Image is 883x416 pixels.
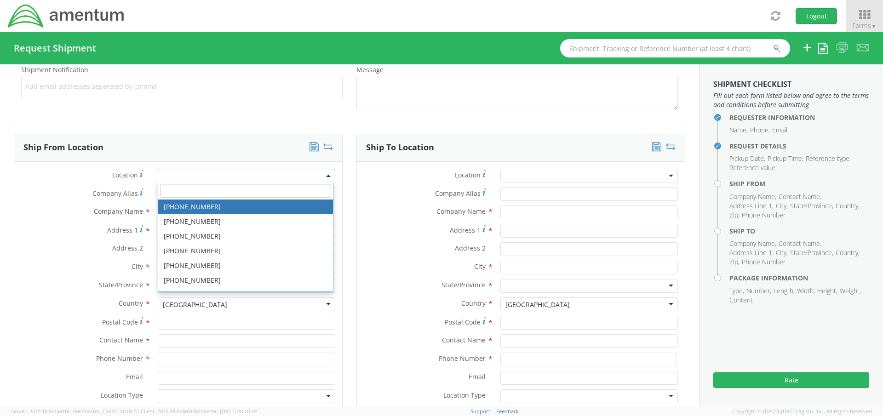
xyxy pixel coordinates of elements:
span: Company Alias [92,189,138,198]
img: dyn-intl-logo-049831509241104b2a82.png [7,3,126,29]
span: Copyright © [DATE]-[DATE] Agistix Inc., All Rights Reserved [732,408,872,415]
h4: Package Information [729,274,869,281]
li: Address Line 1 [729,201,774,211]
li: Contact Name [779,239,821,248]
span: master, [DATE] 08:10:29 [201,408,257,415]
h3: Ship From Location [23,143,103,152]
span: Location Type [443,391,486,399]
li: [PHONE_NUMBER] [158,273,333,288]
span: Address 2 [455,244,486,252]
button: Rate [713,372,869,388]
span: Location Type [101,391,143,399]
li: Width [797,286,815,296]
span: Client: 2025.18.0-0e69584 [141,408,257,415]
div: [GEOGRAPHIC_DATA] [505,300,570,309]
li: Phone Number [742,211,786,220]
span: Email [126,372,143,381]
li: Company Name [729,192,776,201]
span: Contact Name [442,336,486,344]
span: Country [461,299,486,308]
li: [PHONE_NUMBER] [158,288,333,302]
li: Weight [840,286,861,296]
h4: Ship To [729,228,869,234]
span: Server: 2025.18.0-daa1fe12ee7 [11,408,139,415]
span: Address 1 [450,226,481,234]
li: Reference value [729,163,775,172]
input: Shipment, Tracking or Reference Number (at least 4 chars) [560,39,790,57]
span: Address 1 [107,226,138,234]
li: Height [817,286,837,296]
li: [PHONE_NUMBER] [158,199,333,214]
span: Location [455,171,481,179]
li: State/Province [790,248,833,257]
h3: Shipment Checklist [713,80,869,89]
li: Content [729,296,753,305]
a: Feedback [496,408,519,415]
span: Company Name [94,207,143,216]
li: City [776,248,788,257]
li: Contact Name [779,192,821,201]
span: Country [119,299,143,308]
li: [PHONE_NUMBER] [158,214,333,229]
li: Name [729,125,748,135]
span: Email [469,372,486,381]
li: Email [772,125,787,135]
span: Message [356,65,384,74]
li: Country [836,201,860,211]
span: City [132,262,143,271]
span: Company Name [436,207,486,216]
li: Pickup Date [729,154,765,163]
span: Fill out each form listed below and agree to the terms and conditions before submitting [713,91,869,109]
li: City [776,201,788,211]
span: Contact Name [99,336,143,344]
li: Address Line 1 [729,248,774,257]
span: State/Province [441,280,486,289]
span: Address 2 [112,244,143,252]
span: master, [DATE] 10:04:51 [83,408,139,415]
span: Phone Number [439,354,486,363]
span: ▼ [871,22,877,30]
span: City [474,262,486,271]
li: Company Name [729,239,776,248]
a: Support [470,408,490,415]
h3: Ship To Location [366,143,434,152]
li: Phone Number [742,257,786,267]
div: [GEOGRAPHIC_DATA] [163,300,227,309]
li: [PHONE_NUMBER] [158,244,333,258]
button: Logout [796,8,837,24]
li: [PHONE_NUMBER] [158,229,333,244]
span: Forms [852,21,877,30]
li: Zip [729,257,740,267]
li: Zip [729,211,740,220]
span: Phone Number [96,354,143,363]
span: Postal Code [445,318,481,326]
li: Type [729,286,744,296]
li: State/Province [790,201,833,211]
li: Length [774,286,795,296]
li: Reference type [806,154,851,163]
h4: Requester Information [729,114,869,121]
span: Postal Code [102,318,138,326]
h4: Ship From [729,180,869,187]
li: [PHONE_NUMBER] [158,258,333,273]
span: State/Province [99,280,143,289]
li: Country [836,248,860,257]
span: Shipment Notification [21,65,88,74]
span: Add email addresses separated by comma [25,82,338,91]
li: Pickup Time [768,154,803,163]
li: Phone [750,125,770,135]
li: Number [746,286,771,296]
span: Company Alias [435,189,481,198]
h4: Request Shipment [14,43,96,53]
h4: Request Details [729,142,869,149]
span: Location [112,171,138,179]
